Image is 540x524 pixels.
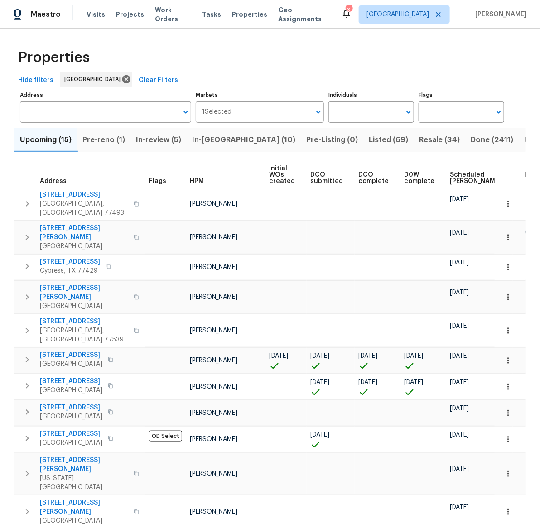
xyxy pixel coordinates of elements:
span: [GEOGRAPHIC_DATA], [GEOGRAPHIC_DATA] 77493 [40,199,128,217]
span: Properties [18,53,90,62]
span: [GEOGRAPHIC_DATA] [40,360,102,369]
span: D0W complete [404,172,434,184]
span: Cypress, TX 77429 [40,266,100,275]
span: Initial WOs created [269,165,295,184]
span: In-[GEOGRAPHIC_DATA] (10) [192,134,295,146]
span: [PERSON_NAME] [190,410,237,416]
span: [DATE] [450,405,469,412]
span: [DATE] [269,353,288,359]
span: [STREET_ADDRESS][PERSON_NAME] [40,224,128,242]
span: [PERSON_NAME] [190,264,237,270]
label: Address [20,92,191,98]
label: Flags [419,92,504,98]
span: [DATE] [450,323,469,329]
span: [DATE] [358,379,377,385]
span: [DATE] [450,260,469,266]
span: [STREET_ADDRESS][PERSON_NAME] [40,498,128,516]
span: Done (2411) [471,134,513,146]
span: HPM [190,178,204,184]
span: [STREET_ADDRESS] [40,403,102,412]
span: Projects [116,10,144,19]
span: [DATE] [450,289,469,296]
span: [GEOGRAPHIC_DATA] [40,386,102,395]
button: Open [179,106,192,118]
span: Pre-reno (1) [82,134,125,146]
span: [GEOGRAPHIC_DATA] [40,242,128,251]
span: [PERSON_NAME] [190,357,237,364]
span: Maestro [31,10,61,19]
span: [DATE] [404,353,423,359]
span: Pre-Listing (0) [306,134,358,146]
div: 3 [346,5,352,14]
span: [PERSON_NAME] [190,436,237,442]
span: [DATE] [450,432,469,438]
span: [DATE] [450,379,469,385]
span: [PERSON_NAME] [190,327,237,334]
span: Geo Assignments [278,5,330,24]
span: [STREET_ADDRESS][PERSON_NAME] [40,456,128,474]
span: [PERSON_NAME] [190,509,237,515]
button: Open [312,106,325,118]
span: In-review (5) [136,134,181,146]
button: Hide filters [14,72,57,89]
span: [GEOGRAPHIC_DATA] [40,412,102,421]
span: Visits [87,10,105,19]
span: OD Select [149,431,182,442]
span: [PERSON_NAME] [190,201,237,207]
span: DCO complete [358,172,389,184]
span: [STREET_ADDRESS] [40,257,100,266]
span: Hide filters [18,75,53,86]
span: [PERSON_NAME] [190,471,237,477]
span: [DATE] [450,230,469,236]
span: Resale (34) [419,134,460,146]
span: [GEOGRAPHIC_DATA] [40,302,128,311]
label: Individuals [328,92,414,98]
span: Address [40,178,67,184]
button: Open [402,106,415,118]
span: [DATE] [404,379,423,385]
span: [STREET_ADDRESS] [40,351,102,360]
span: 1 Selected [202,108,231,116]
span: [PERSON_NAME] [190,234,237,240]
span: [DATE] [310,379,329,385]
span: DCO submitted [310,172,343,184]
span: Properties [232,10,267,19]
span: [US_STATE][GEOGRAPHIC_DATA] [40,474,128,492]
span: [STREET_ADDRESS][PERSON_NAME] [40,284,128,302]
span: Upcoming (15) [20,134,72,146]
span: [STREET_ADDRESS] [40,190,128,199]
button: Open [492,106,505,118]
span: [STREET_ADDRESS] [40,429,102,438]
span: [GEOGRAPHIC_DATA] [64,75,124,84]
span: [STREET_ADDRESS] [40,317,128,326]
button: Clear Filters [135,72,182,89]
span: [DATE] [310,353,329,359]
span: [GEOGRAPHIC_DATA] [366,10,429,19]
span: [PERSON_NAME] [472,10,526,19]
span: Flags [149,178,166,184]
span: [DATE] [450,466,469,472]
span: [DATE] [358,353,377,359]
span: [DATE] [450,504,469,510]
span: Tasks [202,11,221,18]
label: Markets [196,92,324,98]
span: [DATE] [450,353,469,359]
span: [DATE] [450,196,469,202]
span: [GEOGRAPHIC_DATA], [GEOGRAPHIC_DATA] 77539 [40,326,128,344]
span: Clear Filters [139,75,178,86]
span: [GEOGRAPHIC_DATA] [40,438,102,447]
span: Listed (69) [369,134,408,146]
span: [DATE] [310,432,329,438]
span: [PERSON_NAME] [190,294,237,300]
div: [GEOGRAPHIC_DATA] [60,72,132,87]
span: [PERSON_NAME] [190,384,237,390]
span: Scheduled [PERSON_NAME] [450,172,501,184]
span: [STREET_ADDRESS] [40,377,102,386]
span: Work Orders [155,5,191,24]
